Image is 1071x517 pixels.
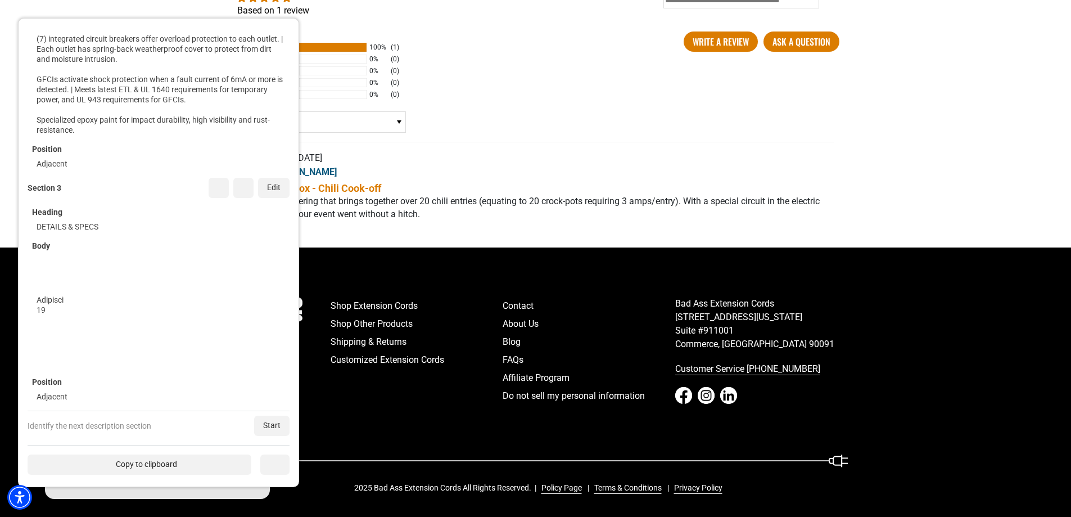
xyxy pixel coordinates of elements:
a: Contact [503,297,675,315]
a: Shipping & Returns [331,333,503,351]
a: Customized Extension Cords [331,351,503,369]
div: Edit [258,178,290,198]
a: LinkedIn - open in a new tab [720,387,737,404]
span: [DATE] [296,152,322,163]
a: Blog [503,333,675,351]
div: Move up [209,178,229,198]
div: Adjacent [37,392,67,402]
a: Based on 1 review - open in a new tab [237,5,309,16]
a: FAQs [503,351,675,369]
div: Accessibility Menu [7,485,32,510]
a: Policy Page [537,482,582,494]
p: Bad Ass Extension Cords [STREET_ADDRESS][US_STATE] Suite #911001 Commerce, [GEOGRAPHIC_DATA] 90091 [675,297,848,351]
div: Copy to clipboard [28,455,251,475]
p: We have a gathering that brings together over 20 chili entries (equating to 20 crock-pots requiri... [237,195,834,221]
div: Identify the next description section [28,421,151,431]
div: Adjacent [37,159,67,169]
div: LOR Ipsu Dolors Ametc Adipisci 19 Elit "seddoe" tem inci utla etdolo 1 magn aliq enim 66 admin ve... [37,255,285,368]
select: Sort dropdown [237,111,406,133]
a: Shop Extension Cords [331,297,503,315]
span: [PERSON_NAME] [269,167,337,177]
div: (Qty 10) 15/20A 5-20R Outlets (GFCI Protected) | (1) 30A-250v L6-30R Outlet & (1) 50A-125/250v CS... [37,23,285,135]
a: Affiliate Program [503,369,675,387]
div: (1) [391,43,399,52]
div: Delete [233,178,254,198]
a: Write A Review [684,32,758,52]
div: Position [32,144,62,154]
a: call 833-674-1699 [675,360,848,378]
div: DETAILS & SPECS [37,222,98,232]
div: Position [32,377,62,387]
div: 2025 Bad Ass Extension Cords All Rights Reserved. [354,482,730,494]
a: Facebook - open in a new tab [675,387,692,404]
a: Privacy Policy [670,482,722,494]
a: Ask a question [763,32,839,52]
div: Heading [32,207,62,217]
div: Body [32,241,50,251]
div: Section 3 [28,183,61,193]
div: Start [254,416,290,436]
a: Terms & Conditions [590,482,662,494]
a: About Us [503,315,675,333]
div: 100% [369,43,387,52]
div: button [260,455,290,475]
b: Distribution Box - Chili Cook-off [237,181,834,195]
a: Do not sell my personal information [503,387,675,405]
a: Shop Other Products [331,315,503,333]
a: Instagram - open in a new tab [698,387,715,404]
